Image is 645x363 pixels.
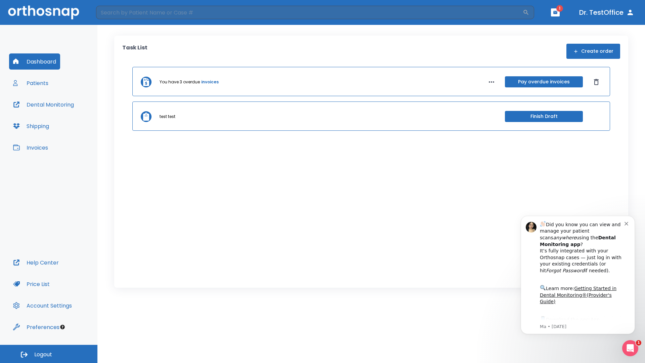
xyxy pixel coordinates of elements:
[591,77,602,87] button: Dismiss
[566,44,620,59] button: Create order
[34,351,52,358] span: Logout
[622,340,638,356] iframe: Intercom live chat
[9,53,60,70] button: Dashboard
[9,96,78,113] button: Dental Monitoring
[9,139,52,156] button: Invoices
[96,6,523,19] input: Search by Patient Name or Case #
[9,297,76,314] button: Account Settings
[9,276,54,292] button: Price List
[59,324,66,330] div: Tooltip anchor
[122,44,147,59] p: Task List
[201,79,219,85] a: invoices
[9,254,63,271] button: Help Center
[8,5,79,19] img: Orthosnap
[636,340,641,346] span: 1
[9,75,52,91] button: Patients
[9,118,53,134] button: Shipping
[556,5,563,12] span: 1
[505,111,583,122] button: Finish Draft
[505,76,583,87] button: Pay overdue invoices
[160,114,175,120] p: test test
[160,79,200,85] p: You have 3 overdue
[511,207,645,360] iframe: Intercom notifications message
[576,6,637,18] button: Dr. TestOffice
[9,319,63,335] button: Preferences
